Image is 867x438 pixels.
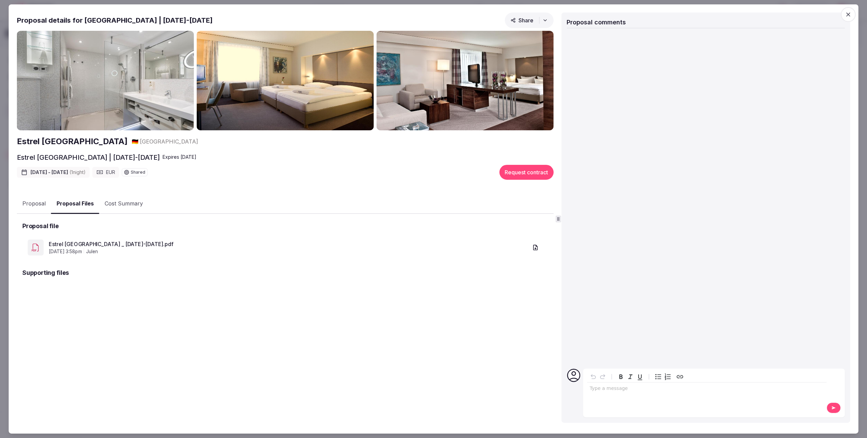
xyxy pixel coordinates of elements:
[140,138,198,145] span: [GEOGRAPHIC_DATA]
[17,136,128,147] a: Estrel [GEOGRAPHIC_DATA]
[567,19,626,26] span: Proposal comments
[131,170,145,174] span: Shared
[663,372,672,381] button: Numbered list
[675,372,684,381] button: Create link
[376,31,553,130] img: Gallery photo 3
[17,16,213,25] h2: Proposal details for [GEOGRAPHIC_DATA] | [DATE]-[DATE]
[17,31,194,130] img: Gallery photo 1
[510,17,533,24] span: Share
[99,194,148,214] button: Cost Summary
[132,138,139,145] button: 🇩🇪
[92,167,119,178] div: EUR
[499,165,553,180] button: Request contract
[17,153,160,162] h2: Estrel [GEOGRAPHIC_DATA] | [DATE]-[DATE]
[505,13,553,28] button: Share
[653,372,663,381] button: Bulleted list
[626,372,635,381] button: Italic
[196,31,374,130] img: Gallery photo 2
[51,194,99,214] button: Proposal Files
[653,372,672,381] div: toggle group
[30,169,86,176] span: [DATE] - [DATE]
[69,169,86,175] span: ( 1 night )
[163,154,196,160] div: Expire s [DATE]
[587,382,826,396] div: editable markdown
[635,372,644,381] button: Underline
[86,248,98,255] span: julen
[17,194,51,214] button: Proposal
[616,372,626,381] button: Bold
[22,269,69,277] h2: Supporting files
[49,248,82,255] span: [DATE] 3:58pm
[22,222,59,230] h2: Proposal file
[49,240,528,248] a: Estrel [GEOGRAPHIC_DATA] _ [DATE]-[DATE].pdf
